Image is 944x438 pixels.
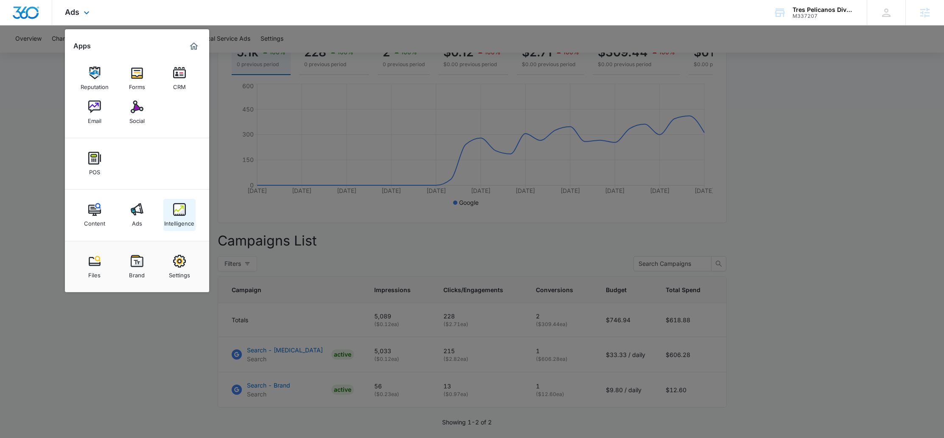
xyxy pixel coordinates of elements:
[129,268,145,279] div: Brand
[94,50,143,56] div: Keywords by Traffic
[163,251,196,283] a: Settings
[88,268,101,279] div: Files
[121,199,153,231] a: Ads
[89,165,100,176] div: POS
[88,113,101,124] div: Email
[129,113,145,124] div: Social
[78,199,111,231] a: Content
[121,251,153,283] a: Brand
[81,79,109,90] div: Reputation
[84,216,105,227] div: Content
[793,13,854,19] div: account id
[78,148,111,180] a: POS
[121,96,153,128] a: Social
[163,199,196,231] a: Intelligence
[129,79,145,90] div: Forms
[187,39,201,53] a: Marketing 360® Dashboard
[173,79,186,90] div: CRM
[65,8,79,17] span: Ads
[22,22,93,29] div: Domain: [DOMAIN_NAME]
[793,6,854,13] div: account name
[73,42,91,50] h2: Apps
[14,14,20,20] img: logo_orange.svg
[132,216,142,227] div: Ads
[164,216,194,227] div: Intelligence
[24,14,42,20] div: v 4.0.25
[163,62,196,95] a: CRM
[78,251,111,283] a: Files
[78,96,111,128] a: Email
[23,49,30,56] img: tab_domain_overview_orange.svg
[121,62,153,95] a: Forms
[169,268,190,279] div: Settings
[32,50,76,56] div: Domain Overview
[84,49,91,56] img: tab_keywords_by_traffic_grey.svg
[78,62,111,95] a: Reputation
[14,22,20,29] img: website_grey.svg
